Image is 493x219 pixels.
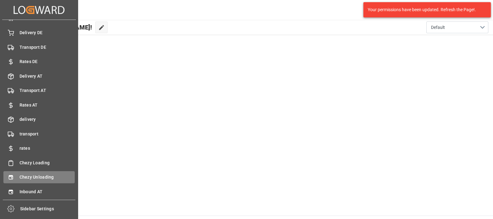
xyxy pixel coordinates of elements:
span: Delivery AT [20,73,75,80]
a: Inbound AT [3,185,75,198]
span: rates [20,145,75,152]
a: Chezy Unloading [3,171,75,183]
span: Inbound AT [20,189,75,195]
a: Transport AT [3,84,75,97]
span: delivery [20,116,75,123]
a: Delivery AT [3,70,75,82]
span: Transport AT [20,87,75,94]
span: transport [20,131,75,137]
div: Your permissions have been updated. Refresh the Page!. [368,7,482,13]
button: open menu [426,21,488,33]
span: Chezy Unloading [20,174,75,180]
a: Chezy Loading [3,157,75,169]
a: Delivery DE [3,27,75,39]
a: transport [3,128,75,140]
a: Rates DE [3,56,75,68]
a: delivery [3,113,75,125]
span: Rates DE [20,58,75,65]
a: rates [3,142,75,154]
span: Rates AT [20,102,75,108]
span: Delivery DE [20,30,75,36]
a: Transport DE [3,41,75,53]
span: Chezy Loading [20,160,75,166]
a: Rates AT [3,99,75,111]
span: Sidebar Settings [20,206,76,212]
span: Transport DE [20,44,75,51]
span: Default [431,24,445,31]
